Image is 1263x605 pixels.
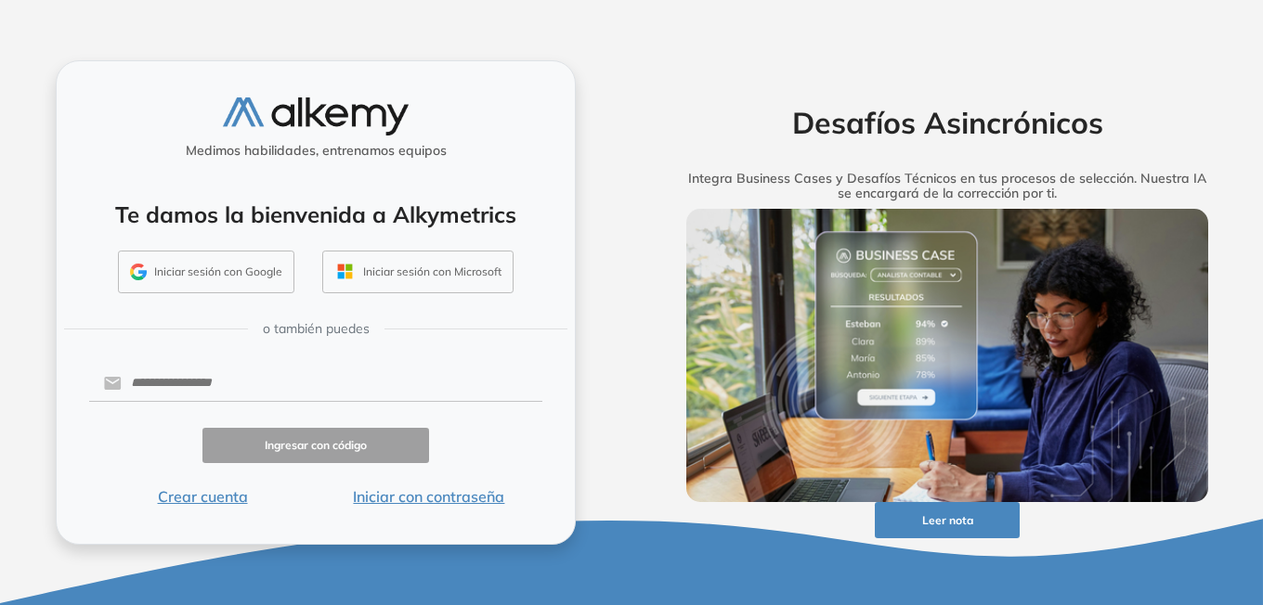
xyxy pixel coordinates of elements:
h4: Te damos la bienvenida a Alkymetrics [81,201,551,228]
img: GMAIL_ICON [130,264,147,280]
button: Crear cuenta [89,485,316,508]
button: Iniciar sesión con Google [118,251,294,293]
div: Widget de chat [929,390,1263,605]
h5: Medimos habilidades, entrenamos equipos [64,143,567,159]
button: Leer nota [875,502,1020,538]
iframe: Chat Widget [929,390,1263,605]
span: o también puedes [263,319,370,339]
h5: Integra Business Cases y Desafíos Técnicos en tus procesos de selección. Nuestra IA se encargará ... [658,171,1237,202]
img: OUTLOOK_ICON [334,261,356,282]
button: Iniciar sesión con Microsoft [322,251,514,293]
h2: Desafíos Asincrónicos [658,105,1237,140]
img: img-more-info [686,209,1208,502]
img: logo-alkemy [223,97,409,135]
button: Ingresar con código [202,428,429,464]
button: Iniciar con contraseña [316,485,542,508]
